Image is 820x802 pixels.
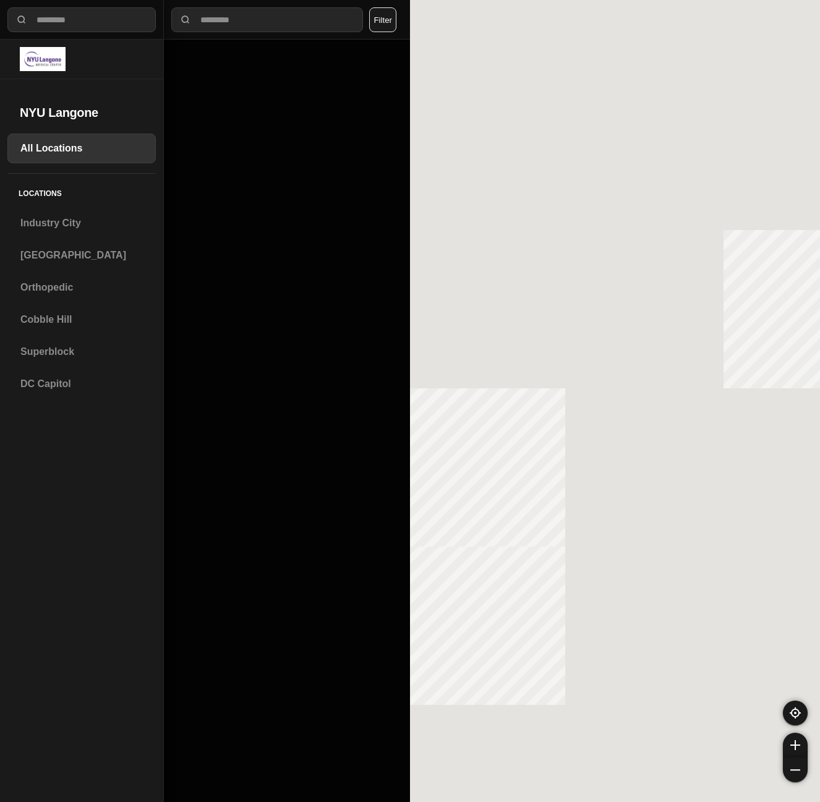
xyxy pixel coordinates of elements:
[7,208,156,238] a: Industry City
[369,7,396,32] button: Filter
[20,280,143,295] h3: Orthopedic
[20,248,143,263] h3: [GEOGRAPHIC_DATA]
[20,312,143,327] h3: Cobble Hill
[790,707,801,719] img: recenter
[783,701,808,725] button: recenter
[7,174,156,208] h5: Locations
[20,104,143,121] h2: NYU Langone
[783,733,808,757] button: zoom-in
[179,14,192,26] img: search
[20,141,143,156] h3: All Locations
[7,134,156,163] a: All Locations
[7,369,156,399] a: DC Capitol
[7,337,156,367] a: Superblock
[15,14,28,26] img: search
[7,241,156,270] a: [GEOGRAPHIC_DATA]
[790,765,800,775] img: zoom-out
[20,47,66,71] img: logo
[20,377,143,391] h3: DC Capitol
[20,344,143,359] h3: Superblock
[20,216,143,231] h3: Industry City
[7,273,156,302] a: Orthopedic
[783,757,808,782] button: zoom-out
[7,305,156,335] a: Cobble Hill
[790,740,800,750] img: zoom-in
